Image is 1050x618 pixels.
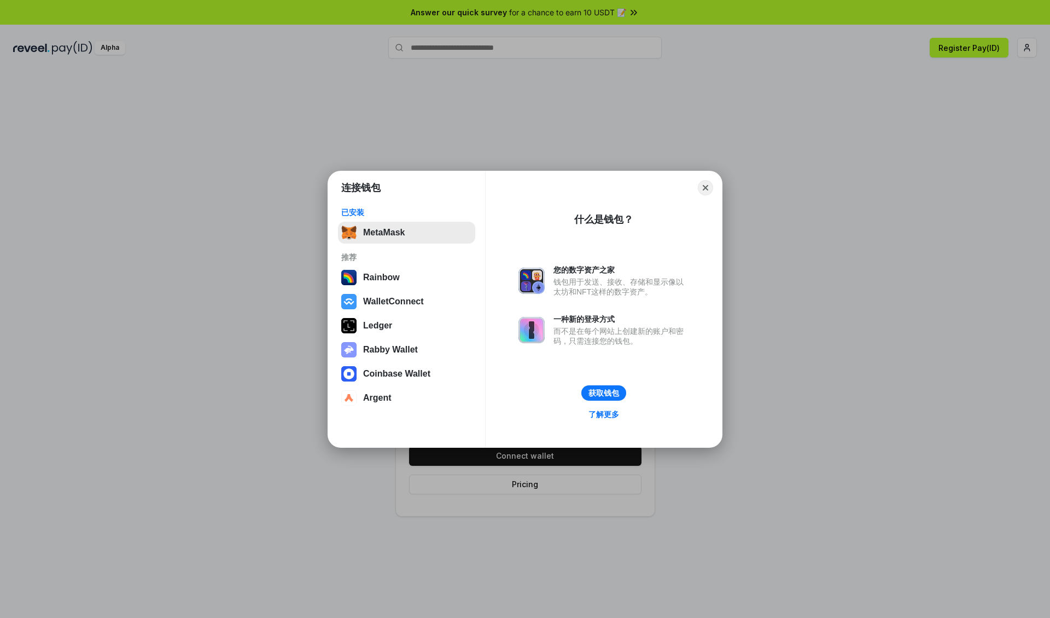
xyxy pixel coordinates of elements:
[341,225,357,240] img: svg+xml,%3Csvg%20fill%3D%22none%22%20height%3D%2233%22%20viewBox%3D%220%200%2035%2033%22%20width%...
[341,207,472,217] div: 已安装
[341,252,472,262] div: 推荐
[341,366,357,382] img: svg+xml,%3Csvg%20width%3D%2228%22%20height%3D%2228%22%20viewBox%3D%220%200%2028%2028%22%20fill%3D...
[338,363,475,385] button: Coinbase Wallet
[518,268,545,294] img: svg+xml,%3Csvg%20xmlns%3D%22http%3A%2F%2Fwww.w3.org%2F2000%2Fsvg%22%20fill%3D%22none%22%20viewBox...
[553,326,689,346] div: 而不是在每个网站上创建新的账户和密码，只需连接您的钱包。
[588,409,619,419] div: 了解更多
[698,180,713,195] button: Close
[363,345,418,355] div: Rabby Wallet
[518,317,545,343] img: svg+xml,%3Csvg%20xmlns%3D%22http%3A%2F%2Fwww.w3.org%2F2000%2Fsvg%22%20fill%3D%22none%22%20viewBox...
[574,213,633,226] div: 什么是钱包？
[582,407,626,421] a: 了解更多
[338,387,475,409] button: Argent
[363,369,430,379] div: Coinbase Wallet
[338,339,475,361] button: Rabby Wallet
[338,291,475,313] button: WalletConnect
[553,265,689,275] div: 您的数字资产之家
[553,277,689,297] div: 钱包用于发送、接收、存储和显示像以太坊和NFT这样的数字资产。
[581,385,626,401] button: 获取钱包
[338,267,475,288] button: Rainbow
[363,321,392,331] div: Ledger
[341,294,357,309] img: svg+xml,%3Csvg%20width%3D%2228%22%20height%3D%2228%22%20viewBox%3D%220%200%2028%2028%22%20fill%3D...
[363,297,424,307] div: WalletConnect
[338,222,475,244] button: MetaMask
[341,390,357,406] img: svg+xml,%3Csvg%20width%3D%2228%22%20height%3D%2228%22%20viewBox%3D%220%200%2028%2028%22%20fill%3D...
[338,315,475,337] button: Ledger
[341,181,381,194] h1: 连接钱包
[553,314,689,324] div: 一种新的登录方式
[341,270,357,285] img: svg+xml,%3Csvg%20width%3D%22120%22%20height%3D%22120%22%20viewBox%3D%220%200%20120%20120%22%20fil...
[363,393,392,403] div: Argent
[363,273,400,282] div: Rainbow
[588,388,619,398] div: 获取钱包
[341,318,357,333] img: svg+xml,%3Csvg%20xmlns%3D%22http%3A%2F%2Fwww.w3.org%2F2000%2Fsvg%22%20width%3D%2228%22%20height%3...
[341,342,357,357] img: svg+xml,%3Csvg%20xmlns%3D%22http%3A%2F%2Fwww.w3.org%2F2000%2Fsvg%22%20fill%3D%22none%22%20viewBox...
[363,228,405,238] div: MetaMask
